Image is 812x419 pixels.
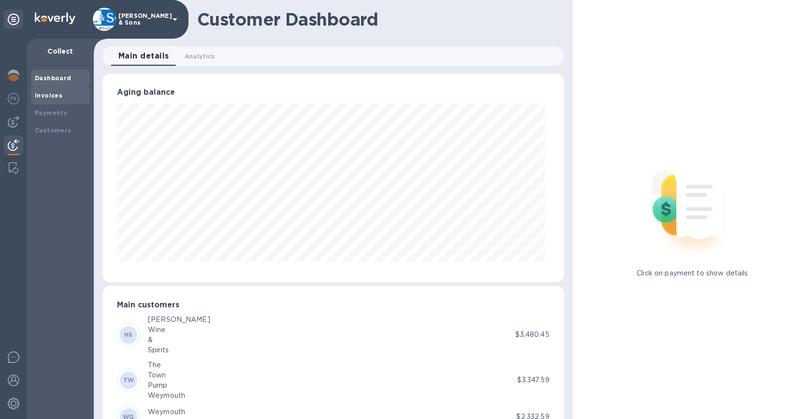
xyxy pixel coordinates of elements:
[35,13,75,24] img: Logo
[35,92,62,99] b: Invoices
[124,331,133,338] b: HS
[118,49,169,63] span: Main details
[35,46,86,56] p: Collect
[148,380,185,390] div: Pump
[8,93,19,104] img: Foreign exchange
[148,370,185,380] div: Town
[148,325,210,335] div: Wine
[123,376,134,384] b: TW
[118,13,167,26] p: [PERSON_NAME] & Sons
[117,88,550,97] h3: Aging balance
[117,301,550,310] h3: Main customers
[35,127,72,134] b: Customers
[35,109,67,116] b: Payments
[4,10,23,29] div: Unpin categories
[517,375,549,385] p: $3,347.59
[148,360,185,370] div: The
[637,268,748,278] p: Click on payment to show details
[148,390,185,401] div: Weymouth
[197,9,557,29] h1: Customer Dashboard
[148,407,185,417] div: Weymouth
[148,345,210,355] div: Spirits
[148,315,210,325] div: [PERSON_NAME]
[515,330,549,340] p: $3,480.45
[148,335,210,345] div: &
[185,51,215,61] span: Analytics
[35,74,72,82] b: Dashboard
